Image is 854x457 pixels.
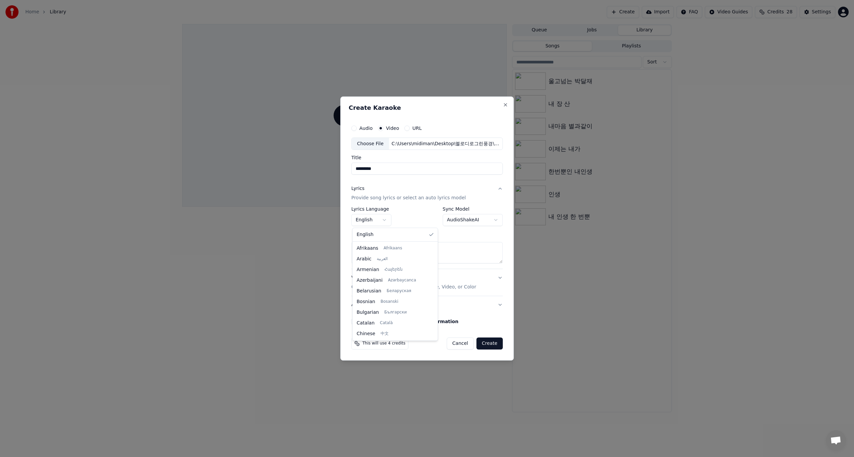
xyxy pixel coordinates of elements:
span: Catalan [357,320,375,326]
span: Català [380,320,393,326]
span: Bulgarian [357,309,379,316]
span: Azerbaijani [357,277,383,284]
span: Belarusian [357,288,381,294]
span: Arabic [357,256,371,262]
span: Bosanski [381,299,398,304]
span: العربية [377,256,388,262]
span: Български [384,310,407,315]
span: Armenian [357,266,379,273]
span: Azərbaycanca [388,278,416,283]
span: Chinese [357,330,375,337]
span: Հայերեն [385,267,403,272]
span: Afrikaans [357,245,378,252]
span: Bosnian [357,298,375,305]
span: Afrikaans [384,246,402,251]
span: 中文 [381,331,389,336]
span: Беларуская [387,288,411,294]
span: English [357,231,374,238]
